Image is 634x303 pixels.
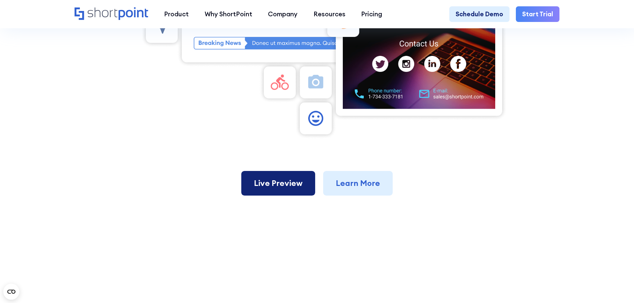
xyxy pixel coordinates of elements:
[314,9,345,19] div: Resources
[3,284,19,300] button: Open CMP widget
[323,171,393,196] a: Learn More
[260,6,306,22] a: Company
[361,9,382,19] div: Pricing
[164,9,189,19] div: Product
[516,6,559,22] a: Start Trial
[449,6,510,22] a: Schedule Demo
[306,6,353,22] a: Resources
[353,6,390,22] a: Pricing
[601,271,634,303] iframe: Chat Widget
[156,6,197,22] a: Product
[268,9,298,19] div: Company
[205,9,252,19] div: Why ShortPoint
[197,6,260,22] a: Why ShortPoint
[75,7,148,21] a: Home
[241,171,315,196] a: Live Preview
